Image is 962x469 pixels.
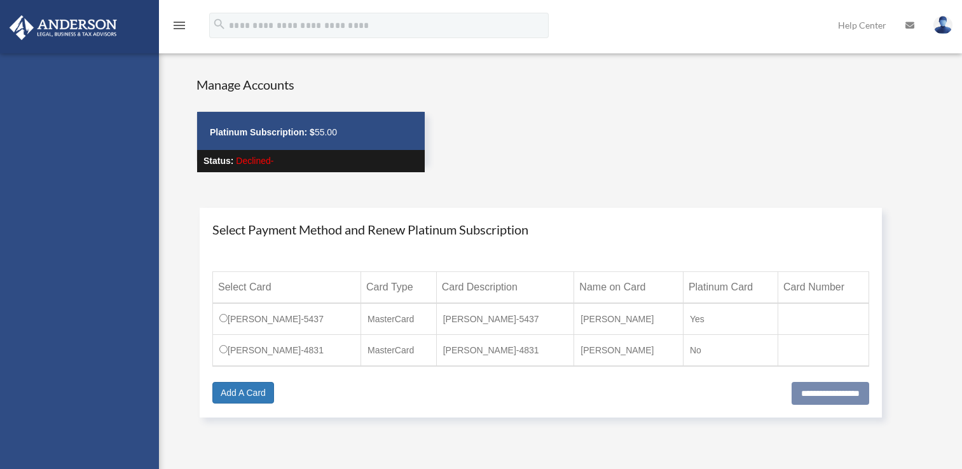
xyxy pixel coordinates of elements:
a: Add A Card [212,382,274,404]
th: Card Type [361,272,437,304]
th: Card Description [436,272,574,304]
td: [PERSON_NAME]-4831 [436,335,574,367]
strong: Platinum Subscription: $ [210,127,315,137]
th: Select Card [213,272,361,304]
td: [PERSON_NAME]-4831 [213,335,361,367]
i: search [212,17,226,31]
p: 55.00 [210,125,412,140]
td: Yes [683,303,778,335]
h4: Select Payment Method and Renew Platinum Subscription [212,221,869,238]
td: [PERSON_NAME]-5437 [213,303,361,335]
th: Platinum Card [683,272,778,304]
td: MasterCard [361,335,437,367]
img: User Pic [933,16,952,34]
td: MasterCard [361,303,437,335]
img: Anderson Advisors Platinum Portal [6,15,121,40]
strong: Status: [203,156,233,166]
td: No [683,335,778,367]
th: Card Number [778,272,869,304]
td: [PERSON_NAME] [574,303,684,335]
a: menu [172,22,187,33]
td: [PERSON_NAME] [574,335,684,367]
th: Name on Card [574,272,684,304]
td: [PERSON_NAME]-5437 [436,303,574,335]
h4: Manage Accounts [196,76,425,93]
i: menu [172,18,187,33]
span: Declined- [236,156,273,166]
